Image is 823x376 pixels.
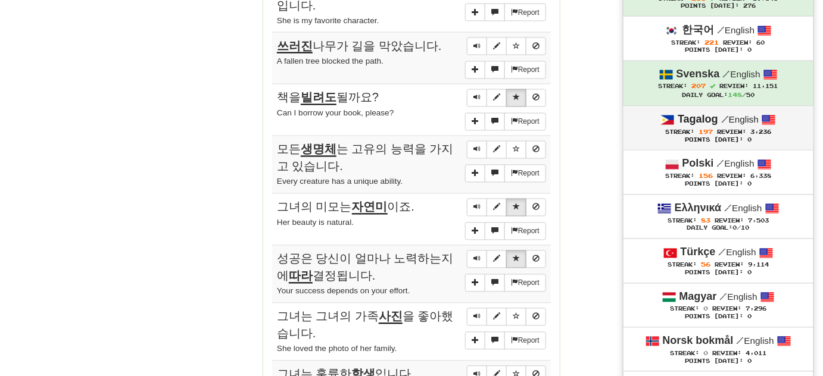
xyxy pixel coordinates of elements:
strong: Tagalog [678,114,718,126]
div: Sentence controls [467,308,546,326]
span: / [737,336,744,346]
button: Edit sentence [487,199,507,217]
small: English [720,292,757,302]
button: Toggle ignore [526,199,546,217]
span: Streak: [668,218,697,224]
button: Play sentence audio [467,250,487,268]
span: Review: [712,350,741,357]
span: 0 [703,350,708,357]
button: Add sentence to collection [465,165,485,183]
span: 197 [699,129,713,136]
span: 56 [701,261,710,268]
small: Her beauty is natural. [277,218,354,227]
small: Your success depends on your effort. [277,287,410,296]
button: Edit sentence [487,37,507,55]
div: Points [DATE]: 0 [635,47,802,55]
u: 따라 [289,270,313,284]
button: Report [504,223,546,240]
span: Review: [720,83,749,90]
span: 성공은 당신이 얼마나 노력하는지에 결정됩니다. [277,252,454,284]
small: English [717,159,755,169]
button: Toggle ignore [526,89,546,107]
div: More sentence controls [465,223,546,240]
div: Points [DATE]: 0 [635,181,802,189]
small: English [725,203,762,214]
div: Sentence controls [467,199,546,217]
span: / [723,69,731,80]
span: 책을 될까요? [277,91,379,105]
button: Toggle ignore [526,37,546,55]
span: 나무가 길을 막았습니다. [277,39,442,54]
div: Sentence controls [467,250,546,268]
button: Edit sentence [487,308,507,326]
span: 6,338 [750,173,771,180]
span: Streak: [665,129,694,136]
span: Review: [712,306,741,312]
div: Sentence controls [467,89,546,107]
button: Add sentence to collection [465,61,485,79]
small: English [721,115,759,125]
span: / [720,292,728,302]
button: Edit sentence [487,89,507,107]
strong: 한국어 [682,24,714,36]
span: 모든 는 고유의 능력을 가지고 있습니다. [277,143,454,173]
strong: Polski [682,158,714,170]
span: / [721,114,729,125]
a: Tagalog /English Streak: 197 Review: 3,236 Points [DATE]: 0 [624,106,813,150]
a: Polski /English Streak: 156 Review: 6,338 Points [DATE]: 0 [624,151,813,194]
span: 0 [733,225,737,231]
button: Toggle favorite [506,37,526,55]
span: 9,114 [748,262,769,268]
small: She is my favorite character. [277,16,379,25]
div: More sentence controls [465,61,546,79]
small: Can I borrow your book, please? [277,109,394,118]
span: Review: [717,129,746,136]
span: 156 [699,173,713,180]
button: Play sentence audio [467,141,487,159]
strong: Magyar [679,291,717,303]
button: Add sentence to collection [465,4,485,21]
u: 생명체 [301,143,336,157]
small: A fallen tree blocked the path. [277,57,384,66]
button: Edit sentence [487,250,507,268]
button: Add sentence to collection [465,113,485,131]
div: Sentence controls [467,37,546,55]
a: Ελληνικά /English Streak: 83 Review: 7,503 Daily Goal:0/10 [624,195,813,239]
button: Report [504,274,546,292]
div: Points [DATE]: 0 [635,137,802,145]
button: Edit sentence [487,141,507,159]
button: Report [504,61,546,79]
button: Add sentence to collection [465,223,485,240]
div: More sentence controls [465,4,546,21]
small: English [719,247,756,258]
strong: Ελληνικά [675,202,722,214]
span: Streak: [670,350,699,357]
div: Daily Goal: /50 [635,91,802,100]
a: 한국어 /English Streak: 221 Review: 60 Points [DATE]: 0 [624,17,813,60]
span: 0 [703,305,708,312]
span: Review: [715,218,744,224]
span: Streak: [672,39,701,46]
div: Daily Goal: /10 [635,225,802,233]
small: English [717,25,755,35]
span: Streak: [665,173,694,180]
div: Sentence controls [467,141,546,159]
span: / [717,158,725,169]
small: English [737,336,774,346]
span: Streak: [668,262,697,268]
button: Toggle favorite [506,89,526,107]
small: Every creature has a unique ability. [277,177,403,186]
span: 4,011 [746,350,766,357]
a: Türkçe /English Streak: 56 Review: 9,114 Points [DATE]: 0 [624,239,813,283]
button: Report [504,165,546,183]
span: 그녀의 미모는 이죠. [277,200,414,215]
strong: Türkçe [681,246,716,258]
button: Toggle favorite [506,308,526,326]
span: 221 [705,39,719,46]
div: More sentence controls [465,332,546,350]
span: / [719,247,727,258]
button: Toggle ignore [526,141,546,159]
button: Play sentence audio [467,37,487,55]
strong: Norsk bokmål [663,335,734,347]
span: / [717,24,725,35]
